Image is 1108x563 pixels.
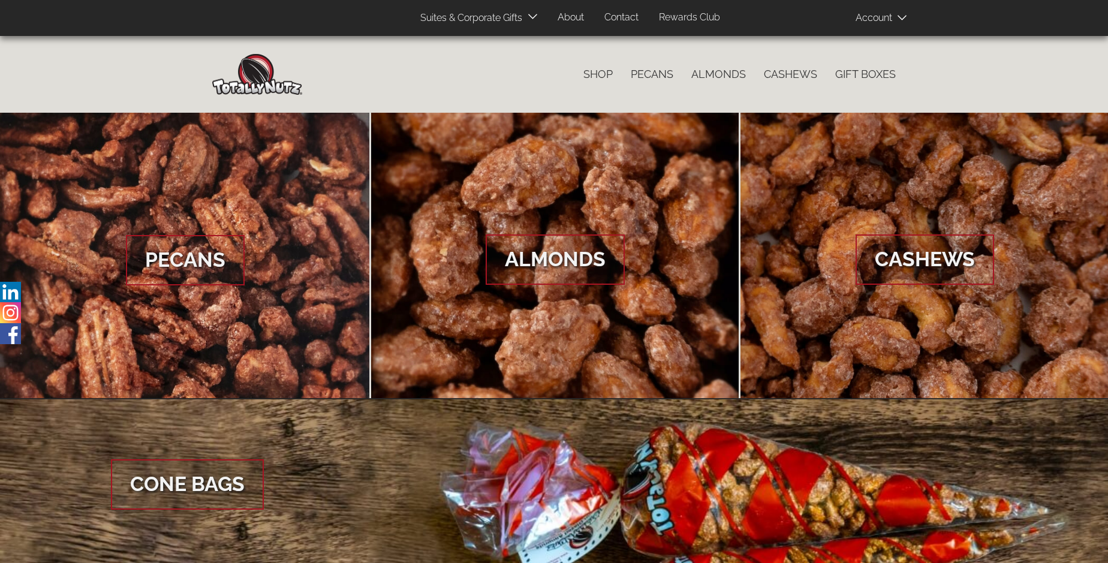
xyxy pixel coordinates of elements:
[595,6,648,29] a: Contact
[212,54,302,95] img: Home
[371,113,739,399] a: Almonds
[126,235,245,285] span: Pecans
[574,62,622,87] a: Shop
[650,6,729,29] a: Rewards Club
[755,62,826,87] a: Cashews
[622,62,682,87] a: Pecans
[856,234,994,285] span: Cashews
[111,459,264,510] span: Cone Bags
[826,62,905,87] a: Gift Boxes
[549,6,593,29] a: About
[411,7,526,30] a: Suites & Corporate Gifts
[682,62,755,87] a: Almonds
[486,234,625,285] span: Almonds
